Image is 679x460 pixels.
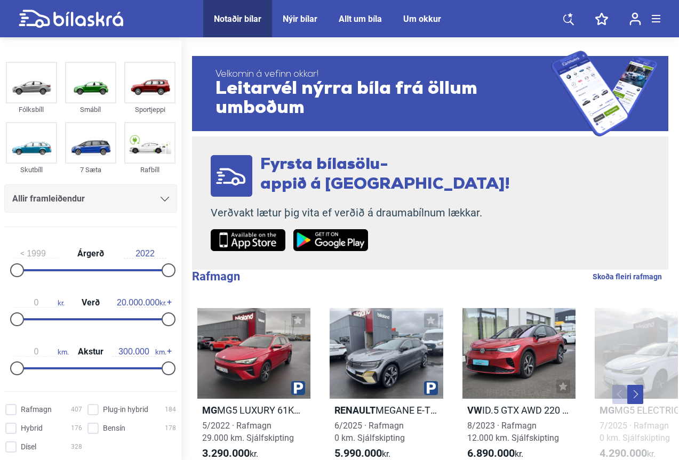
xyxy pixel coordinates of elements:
b: Mg [202,405,217,416]
span: kr. [117,298,166,308]
span: kr. [467,447,523,460]
b: 5.990.000 [334,447,382,459]
span: Allir framleiðendur [12,191,85,206]
h2: MEGANE E-TECH ICONIC 60KWH [330,404,443,416]
span: kr. [202,447,258,460]
span: Hybrid [21,423,43,434]
span: Plug-in hybrid [103,404,148,415]
b: Rafmagn [192,270,240,283]
span: Rafmagn [21,404,52,415]
span: Dísel [21,441,36,453]
span: 6/2025 · Rafmagn 0 km. Sjálfskipting [334,421,405,443]
span: km. [113,347,166,357]
span: 8/2023 · Rafmagn 12.000 km. Sjálfskipting [467,421,559,443]
a: Notaðir bílar [214,14,261,24]
span: 7/2025 · Rafmagn 0 km. Sjálfskipting [600,421,670,443]
b: Renault [334,405,376,416]
span: Leitarvél nýrra bíla frá öllum umboðum [215,80,551,118]
div: Sportjeppi [124,103,175,116]
a: Allt um bíla [339,14,382,24]
span: Árgerð [75,249,107,258]
span: 5/2022 · Rafmagn 29.000 km. Sjálfskipting [202,421,294,443]
div: Skutbíll [6,164,57,176]
div: 7 Sæta [65,164,116,176]
a: Velkomin á vefinn okkar!Leitarvél nýrra bíla frá öllum umboðum [192,51,668,136]
b: 3.290.000 [202,447,250,459]
span: kr. [600,447,656,460]
span: 178 [165,423,176,434]
span: 328 [71,441,82,453]
div: Fólksbíll [6,103,57,116]
b: 4.290.000 [600,447,647,459]
span: Fyrsta bílasölu- appið á [GEOGRAPHIC_DATA]! [260,157,510,193]
span: Bensín [103,423,125,434]
button: Next [627,385,643,404]
span: 407 [71,404,82,415]
b: 6.890.000 [467,447,515,459]
img: user-login.svg [629,12,641,26]
span: km. [15,347,69,357]
span: 184 [165,404,176,415]
div: Rafbíll [124,164,175,176]
span: kr. [15,298,65,308]
b: VW [467,405,482,416]
p: Verðvakt lætur þig vita ef verðið á draumabílnum lækkar. [211,206,510,220]
button: Previous [612,385,628,404]
a: Skoða fleiri rafmagn [593,270,662,284]
h2: MG5 LUXURY 61KWH [197,404,310,416]
span: kr. [334,447,390,460]
span: Verð [79,298,102,307]
h2: ID.5 GTX AWD 220 KW M/KRÓK [462,404,576,416]
a: Nýir bílar [283,14,317,24]
b: Mg [600,405,614,416]
a: Um okkur [403,14,441,24]
span: Velkomin á vefinn okkar! [215,69,551,80]
span: 176 [71,423,82,434]
div: Smábíl [65,103,116,116]
span: Akstur [75,348,106,356]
